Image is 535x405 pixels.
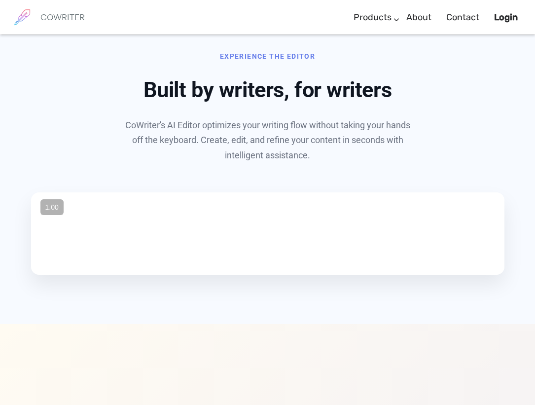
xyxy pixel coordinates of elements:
[71,49,464,68] div: Experience the Editor
[494,12,518,23] b: Login
[120,118,416,163] p: CoWriter's AI Editor optimizes your writing flow without taking your hands off the keyboard. Crea...
[143,77,392,103] span: Built by writers, for writers
[354,3,392,32] a: Products
[406,3,431,32] a: About
[494,3,518,32] a: Login
[10,5,35,30] img: brand logo
[446,3,479,32] a: Contact
[40,13,85,22] h6: COWRITER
